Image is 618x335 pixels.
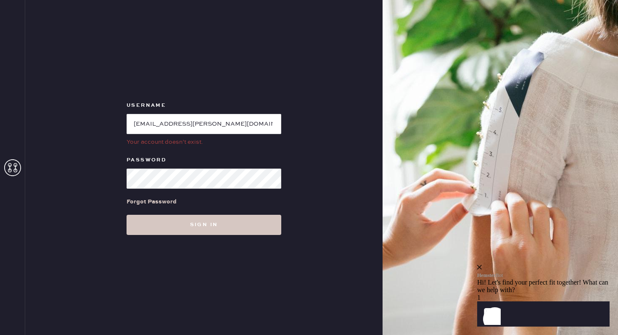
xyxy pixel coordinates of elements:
[127,155,281,165] label: Password
[127,137,281,147] div: Your account doesn’t exist.
[127,100,281,111] label: Username
[127,189,177,215] a: Forgot Password
[127,114,281,134] input: e.g. john@doe.com
[127,215,281,235] button: Sign in
[127,197,177,206] div: Forgot Password
[477,218,616,333] iframe: Front Chat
